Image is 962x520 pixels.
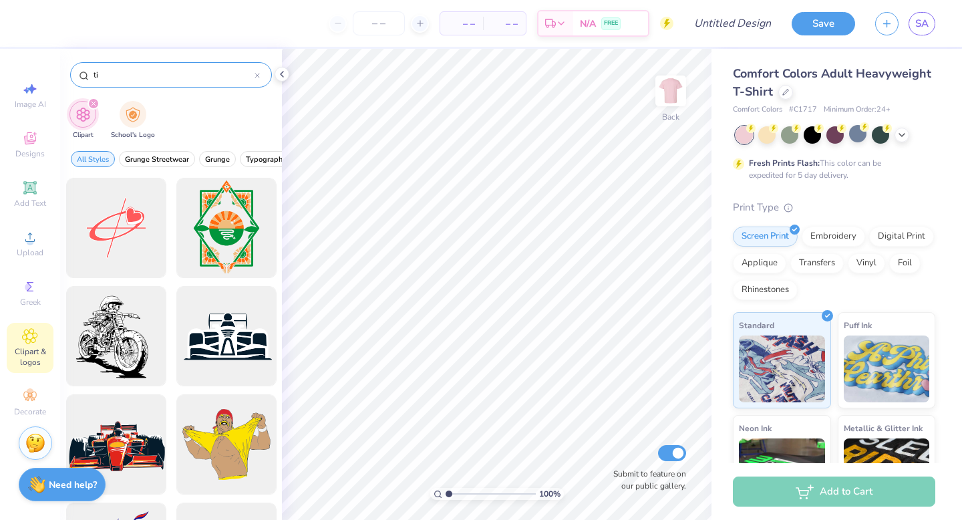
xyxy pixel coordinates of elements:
img: Metallic & Glitter Ink [844,438,930,505]
img: Neon Ink [739,438,825,505]
div: This color can be expedited for 5 day delivery. [749,157,913,181]
div: Digital Print [869,227,934,247]
div: filter for School's Logo [111,101,155,140]
strong: Fresh Prints Flash: [749,158,820,168]
span: Neon Ink [739,421,772,435]
label: Submit to feature on our public gallery. [606,468,686,492]
img: School's Logo Image [126,107,140,122]
div: Foil [889,253,921,273]
span: All Styles [77,154,109,164]
input: Untitled Design [683,10,782,37]
span: Add Text [14,198,46,209]
span: Clipart & logos [7,346,53,368]
span: Minimum Order: 24 + [824,104,891,116]
strong: Need help? [49,479,97,491]
span: Clipart [73,130,94,140]
button: filter button [69,101,96,140]
span: Greek [20,297,41,307]
input: – – [353,11,405,35]
button: Save [792,12,855,35]
div: Rhinestones [733,280,798,300]
span: FREE [604,19,618,28]
span: Typography [246,154,287,164]
img: Back [657,78,684,104]
button: filter button [240,151,293,167]
span: Image AI [15,99,46,110]
span: Comfort Colors [733,104,782,116]
span: Grunge Streetwear [125,154,189,164]
span: 100 % [539,488,560,500]
button: filter button [119,151,195,167]
button: filter button [71,151,115,167]
button: filter button [199,151,236,167]
div: Embroidery [802,227,865,247]
span: Metallic & Glitter Ink [844,421,923,435]
span: Standard [739,318,774,332]
span: SA [915,16,929,31]
div: Screen Print [733,227,798,247]
span: Comfort Colors Adult Heavyweight T-Shirt [733,66,931,100]
span: Grunge [205,154,230,164]
div: filter for Clipart [69,101,96,140]
span: Designs [15,148,45,159]
a: SA [909,12,935,35]
div: Transfers [790,253,844,273]
img: Puff Ink [844,336,930,402]
div: Back [662,111,679,123]
div: Vinyl [848,253,885,273]
span: Decorate [14,406,46,417]
span: Upload [17,247,43,258]
span: N/A [580,17,596,31]
span: – – [491,17,518,31]
div: Print Type [733,200,935,215]
input: Try "Stars" [92,68,255,82]
span: School's Logo [111,130,155,140]
img: Clipart Image [75,107,91,122]
button: filter button [111,101,155,140]
div: Applique [733,253,786,273]
img: Standard [739,336,825,402]
span: Puff Ink [844,318,872,332]
span: – – [448,17,475,31]
span: # C1717 [789,104,817,116]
